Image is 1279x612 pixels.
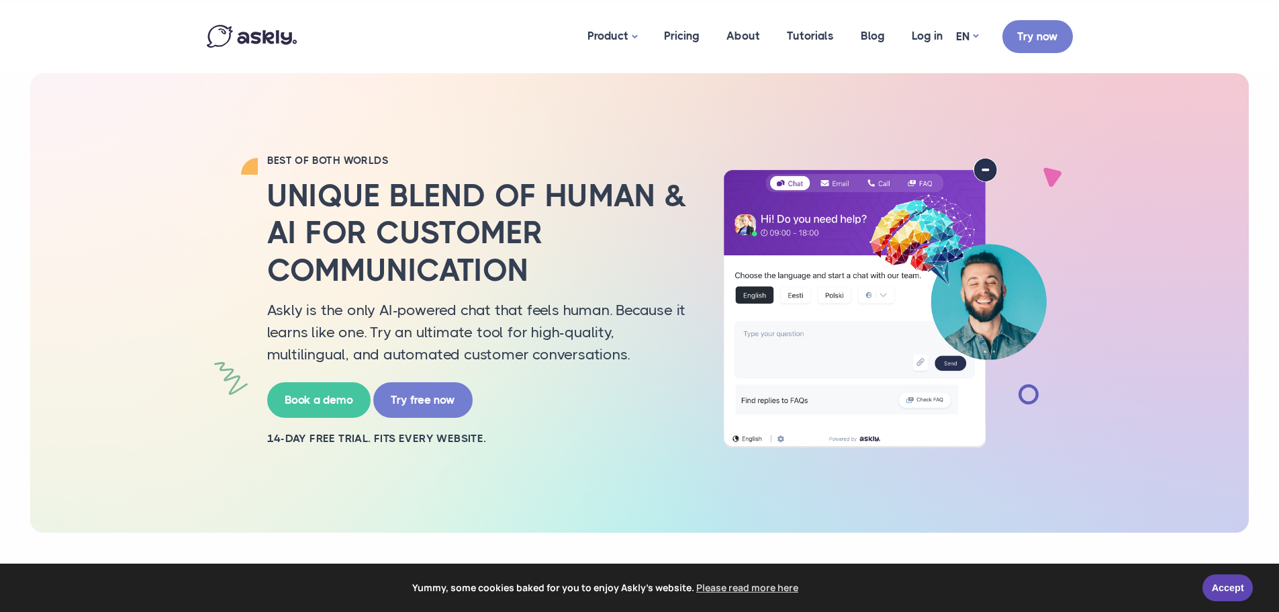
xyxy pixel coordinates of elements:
[267,154,690,167] h2: BEST OF BOTH WORLDS
[651,3,713,69] a: Pricing
[1202,574,1253,601] a: Accept
[898,3,956,69] a: Log in
[713,3,773,69] a: About
[710,158,1059,448] img: AI multilingual chat
[267,431,690,446] h2: 14-day free trial. Fits every website.
[1002,20,1073,53] a: Try now
[694,578,800,598] a: learn more about cookies
[267,299,690,365] p: Askly is the only AI-powered chat that feels human. Because it learns like one. Try an ultimate t...
[207,25,297,48] img: Askly
[956,27,978,46] a: EN
[574,3,651,70] a: Product
[267,177,690,289] h2: Unique blend of human & AI for customer communication
[773,3,847,69] a: Tutorials
[847,3,898,69] a: Blog
[373,382,473,418] a: Try free now
[19,578,1193,598] span: Yummy, some cookies baked for you to enjoy Askly's website.
[267,382,371,418] a: Book a demo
